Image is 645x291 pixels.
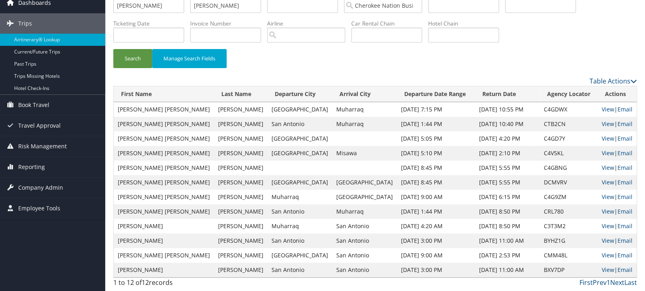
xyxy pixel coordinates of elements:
td: | [598,248,637,263]
td: [PERSON_NAME] [PERSON_NAME] [114,190,214,204]
td: [PERSON_NAME] [214,160,267,175]
a: View [602,178,614,186]
td: [DATE] 5:55 PM [475,175,540,190]
td: [DATE] 10:55 PM [475,102,540,117]
td: [GEOGRAPHIC_DATA] [267,102,332,117]
a: Email [617,149,632,157]
td: Muharraq [267,219,332,233]
a: View [602,164,614,171]
a: Email [617,208,632,215]
a: View [602,105,614,113]
td: San Antonio [267,117,332,131]
td: [GEOGRAPHIC_DATA] [267,131,332,146]
td: [PERSON_NAME] [PERSON_NAME] [114,248,214,263]
th: Return Date: activate to sort column ascending [475,86,540,102]
th: Agency Locator: activate to sort column ascending [540,86,598,102]
td: San Antonio [332,263,397,277]
th: Departure City: activate to sort column ascending [267,86,332,102]
td: BYHZ1G [540,233,598,248]
td: C3T3M2 [540,219,598,233]
td: C4G9ZM [540,190,598,204]
td: BXV7DP [540,263,598,277]
span: 12 [142,278,149,287]
td: San Antonio [332,233,397,248]
td: [DATE] 2:10 PM [475,146,540,160]
td: [DATE] 8:45 PM [397,175,475,190]
td: [DATE] 3:00 PM [397,263,475,277]
a: View [602,149,614,157]
button: Search [113,49,152,68]
td: [PERSON_NAME] [PERSON_NAME] [114,175,214,190]
td: [DATE] 8:50 PM [475,219,540,233]
a: Email [617,105,632,113]
td: | [598,204,637,219]
a: Email [617,178,632,186]
td: [PERSON_NAME] [PERSON_NAME] [114,117,214,131]
td: C4V5KL [540,146,598,160]
td: [DATE] 6:15 PM [475,190,540,204]
td: [DATE] 8:45 PM [397,160,475,175]
td: [PERSON_NAME] [114,233,214,248]
td: San Antonio [267,263,332,277]
td: [PERSON_NAME] [214,204,267,219]
td: San Antonio [267,233,332,248]
td: [PERSON_NAME] [114,219,214,233]
td: [DATE] 4:20 AM [397,219,475,233]
a: View [602,251,614,259]
td: | [598,219,637,233]
a: Prev [593,278,607,287]
td: [DATE] 3:00 PM [397,233,475,248]
td: DCMVRV [540,175,598,190]
label: Hotel Chain [428,19,505,28]
td: [DATE] 7:15 PM [397,102,475,117]
a: Email [617,222,632,230]
td: [PERSON_NAME] [214,263,267,277]
a: Email [617,164,632,171]
td: | [598,117,637,131]
td: C4GBNG [540,160,598,175]
span: Travel Approval [18,116,61,136]
td: [PERSON_NAME] [214,102,267,117]
td: | [598,175,637,190]
td: [PERSON_NAME] [214,233,267,248]
td: [DATE] 2:53 PM [475,248,540,263]
td: [PERSON_NAME] [214,117,267,131]
td: Muharraq [267,190,332,204]
td: C4GD7Y [540,131,598,146]
td: [PERSON_NAME] [PERSON_NAME] [114,204,214,219]
td: | [598,160,637,175]
th: Departure Date Range: activate to sort column ascending [397,86,475,102]
td: Misawa [332,146,397,160]
td: [DATE] 4:20 PM [475,131,540,146]
a: View [602,193,614,201]
td: [GEOGRAPHIC_DATA] [267,175,332,190]
td: [PERSON_NAME] [PERSON_NAME] [114,160,214,175]
td: San Antonio [332,248,397,263]
td: [GEOGRAPHIC_DATA] [267,146,332,160]
td: [PERSON_NAME] [214,219,267,233]
td: [PERSON_NAME] [PERSON_NAME] [114,102,214,117]
th: Arrival City: activate to sort column ascending [332,86,397,102]
td: [DATE] 10:40 PM [475,117,540,131]
td: CTB2CN [540,117,598,131]
td: [PERSON_NAME] [214,190,267,204]
td: [DATE] 5:55 PM [475,160,540,175]
td: Muharraq [332,102,397,117]
td: | [598,102,637,117]
td: San Antonio [267,204,332,219]
a: View [602,266,614,274]
th: First Name: activate to sort column ascending [114,86,214,102]
th: Last Name: activate to sort column ascending [214,86,267,102]
td: | [598,146,637,160]
td: [GEOGRAPHIC_DATA] [267,248,332,263]
td: CRL780 [540,204,598,219]
span: Reporting [18,157,45,177]
a: Email [617,251,632,259]
td: [DATE] 5:05 PM [397,131,475,146]
span: Book Travel [18,95,49,115]
td: [GEOGRAPHIC_DATA] [332,190,397,204]
td: Muharraq [332,204,397,219]
a: 1 [607,278,610,287]
td: [PERSON_NAME] [214,131,267,146]
td: | [598,190,637,204]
